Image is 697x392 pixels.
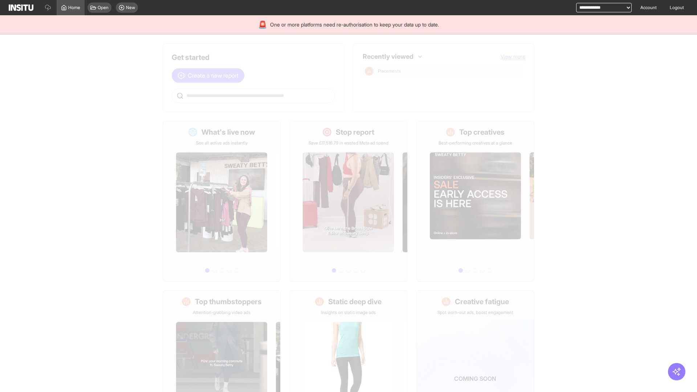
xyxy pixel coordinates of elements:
span: New [126,5,135,11]
img: Logo [9,4,33,11]
span: Open [98,5,109,11]
span: Home [68,5,80,11]
div: 🚨 [258,20,267,30]
span: One or more platforms need re-authorisation to keep your data up to date. [270,21,439,28]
